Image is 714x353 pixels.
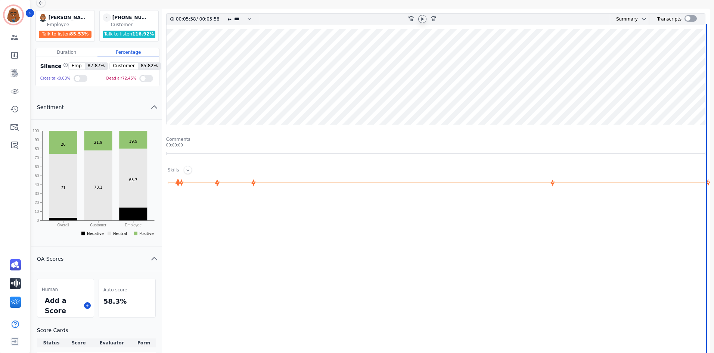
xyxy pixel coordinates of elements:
text: Employee [125,223,142,227]
div: 58.3% [102,295,152,308]
svg: chevron up [150,254,159,263]
text: 30 [35,192,39,196]
div: Duration [36,48,97,56]
text: 0 [37,219,39,223]
th: Form [132,338,156,347]
div: Skills [168,167,179,174]
div: Dead air 72.45 % [106,73,137,84]
div: Customer [111,22,157,28]
div: [PERSON_NAME] [49,13,86,22]
text: 100 [32,129,39,133]
div: Add a Score [43,294,81,317]
div: [PHONE_NUMBER] [112,13,150,22]
div: Percentage [97,48,159,56]
text: Overall [57,223,69,227]
span: 85.82 % [138,63,161,69]
th: Evaluator [91,338,132,347]
img: Bordered avatar [4,6,22,24]
th: Score [66,338,91,347]
div: Talk to listen [103,31,156,38]
h3: Score Cards [37,326,156,334]
text: 80 [35,147,39,151]
text: 60 [35,165,39,169]
span: Customer [110,63,137,69]
text: 14.4 [129,214,137,218]
svg: chevron up [150,103,159,112]
span: 116.92 % [132,31,154,37]
div: 00:05:58 [198,14,218,25]
div: 00:05:58 [176,14,196,25]
text: 26 [61,142,66,146]
span: Sentiment [31,103,70,111]
span: 85.53 % [70,31,89,37]
text: 65.7 [129,178,137,182]
text: 19.9 [129,139,137,143]
text: Positive [139,231,154,235]
div: Comments [166,136,705,142]
span: QA Scores [31,255,70,263]
div: / [176,14,221,25]
text: 20 [35,201,39,205]
text: 78.1 [94,185,102,189]
div: Employee [47,22,93,28]
div: Silence [39,62,68,70]
button: chevron down [638,16,647,22]
text: Neutral [113,231,127,235]
div: Cross talk 0.03 % [40,73,71,84]
button: QA Scores chevron up [31,247,162,271]
text: 90 [35,138,39,142]
text: 71 [61,186,66,190]
text: 10 [35,210,39,214]
span: Human [42,287,58,292]
text: 70 [35,156,39,160]
div: Auto score [102,285,152,295]
text: 21.9 [94,140,102,145]
text: Customer [90,223,106,227]
text: 50 [35,174,39,178]
div: Transcripts [657,14,682,25]
svg: chevron down [641,16,647,22]
text: 40 [35,183,39,187]
span: Emp [69,63,85,69]
button: Sentiment chevron up [31,95,162,120]
th: Status [37,338,66,347]
text: Negative [87,231,104,235]
div: Summary [610,14,638,25]
div: Talk to listen [39,31,92,38]
div: 00:00:00 [166,142,705,148]
span: - [103,13,111,22]
span: 87.87 % [85,63,108,69]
